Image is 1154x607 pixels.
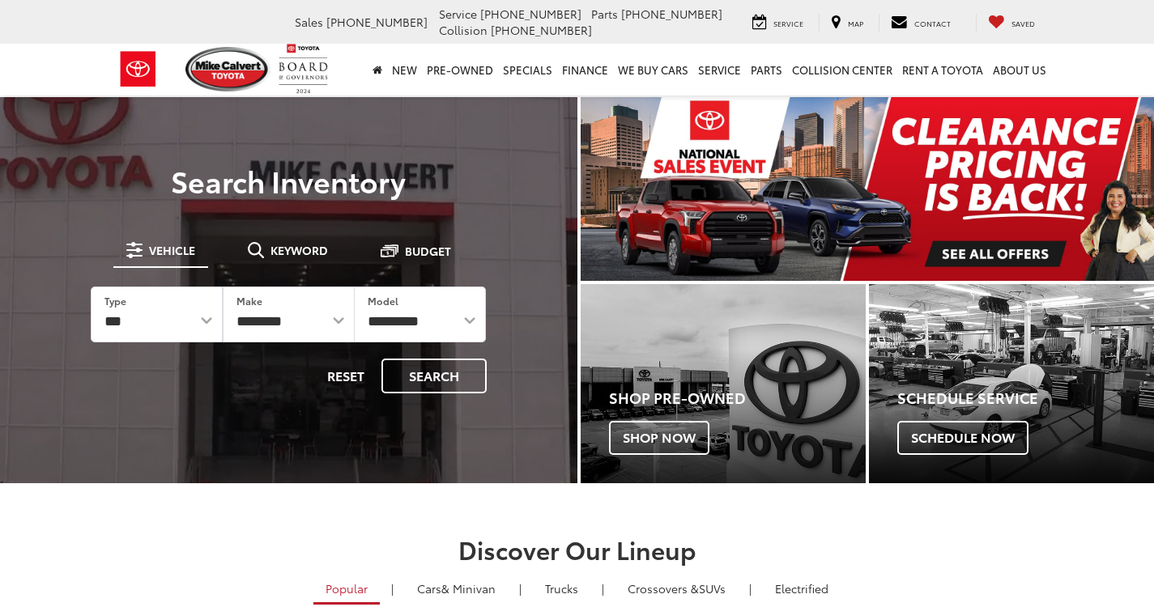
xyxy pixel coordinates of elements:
[976,14,1047,32] a: My Saved Vehicles
[236,294,262,308] label: Make
[613,44,693,96] a: WE BUY CARS
[68,164,509,197] h3: Search Inventory
[773,18,803,28] span: Service
[439,6,477,22] span: Service
[387,44,422,96] a: New
[104,294,126,308] label: Type
[515,580,526,596] li: |
[848,18,863,28] span: Map
[405,245,451,257] span: Budget
[869,284,1154,484] a: Schedule Service Schedule Now
[116,536,1039,562] h2: Discover Our Lineup
[368,294,398,308] label: Model
[313,359,378,393] button: Reset
[557,44,613,96] a: Finance
[740,14,815,32] a: Service
[491,22,592,38] span: [PHONE_NUMBER]
[609,421,709,455] span: Shop Now
[628,580,699,596] span: Crossovers &
[387,580,398,596] li: |
[819,14,875,32] a: Map
[591,6,618,22] span: Parts
[988,44,1051,96] a: About Us
[185,47,271,91] img: Mike Calvert Toyota
[381,359,487,393] button: Search
[295,14,323,30] span: Sales
[897,44,988,96] a: Rent a Toyota
[498,44,557,96] a: Specials
[615,575,738,602] a: SUVs
[914,18,951,28] span: Contact
[897,390,1154,406] h4: Schedule Service
[1011,18,1035,28] span: Saved
[581,284,866,484] div: Toyota
[879,14,963,32] a: Contact
[693,44,746,96] a: Service
[108,43,168,96] img: Toyota
[869,284,1154,484] div: Toyota
[326,14,428,30] span: [PHONE_NUMBER]
[609,390,866,406] h4: Shop Pre-Owned
[787,44,897,96] a: Collision Center
[745,580,756,596] li: |
[598,580,608,596] li: |
[763,575,841,602] a: Electrified
[270,244,328,256] span: Keyword
[621,6,722,22] span: [PHONE_NUMBER]
[439,22,488,38] span: Collision
[368,44,387,96] a: Home
[480,6,581,22] span: [PHONE_NUMBER]
[533,575,590,602] a: Trucks
[422,44,498,96] a: Pre-Owned
[581,284,866,484] a: Shop Pre-Owned Shop Now
[313,575,380,605] a: Popular
[441,580,496,596] span: & Minivan
[405,575,508,602] a: Cars
[149,244,195,256] span: Vehicle
[746,44,787,96] a: Parts
[897,421,1028,455] span: Schedule Now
